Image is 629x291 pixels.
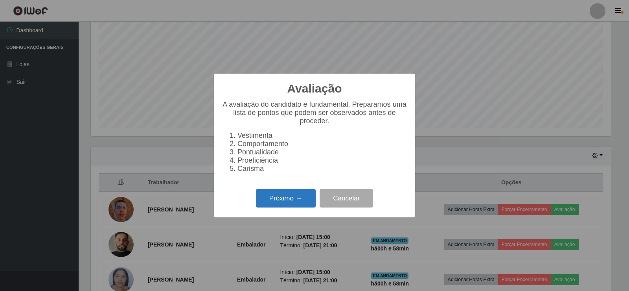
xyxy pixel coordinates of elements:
li: Carisma [237,165,407,173]
li: Proeficiência [237,156,407,165]
li: Pontualidade [237,148,407,156]
h2: Avaliação [287,82,342,96]
button: Próximo → [256,189,316,208]
li: Vestimenta [237,132,407,140]
li: Comportamento [237,140,407,148]
button: Cancelar [320,189,373,208]
p: A avaliação do candidato é fundamental. Preparamos uma lista de pontos que podem ser observados a... [222,100,407,125]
